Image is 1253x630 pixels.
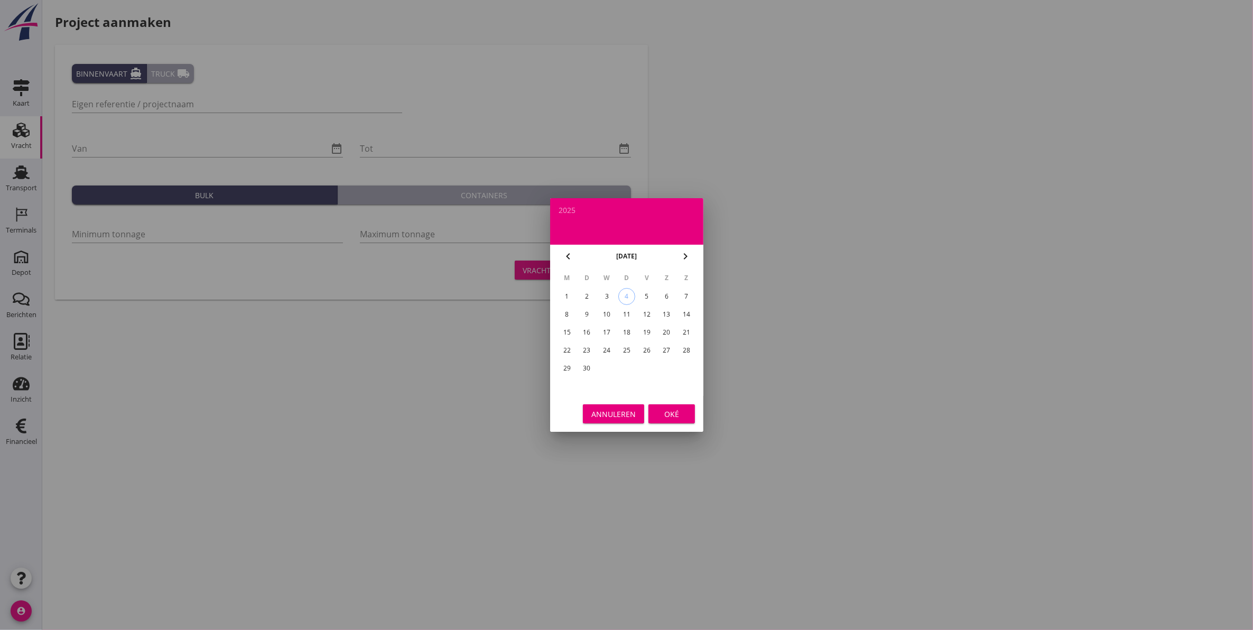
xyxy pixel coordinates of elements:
button: 15 [558,324,575,341]
th: M [558,269,577,287]
button: 22 [558,342,575,359]
button: 21 [678,324,695,341]
button: 11 [618,306,635,323]
i: chevron_left [562,250,574,263]
button: 28 [678,342,695,359]
button: 12 [638,306,655,323]
th: V [637,269,656,287]
button: 23 [578,342,595,359]
div: 4 [618,289,634,304]
button: 8 [558,306,575,323]
div: Oké [657,409,686,420]
button: 30 [578,360,595,377]
button: 5 [638,288,655,305]
button: 3 [598,288,615,305]
button: [DATE] [613,248,640,264]
button: 6 [658,288,675,305]
button: 2 [578,288,595,305]
th: W [597,269,616,287]
div: Annuleren [591,409,636,420]
button: 16 [578,324,595,341]
i: chevron_right [679,250,692,263]
button: Oké [648,404,695,423]
button: 9 [578,306,595,323]
button: 24 [598,342,615,359]
button: 18 [618,324,635,341]
button: Annuleren [583,404,644,423]
button: 1 [558,288,575,305]
th: D [577,269,596,287]
button: 4 [618,288,635,305]
button: 20 [658,324,675,341]
button: 13 [658,306,675,323]
th: D [617,269,636,287]
button: 26 [638,342,655,359]
button: 25 [618,342,635,359]
th: Z [657,269,676,287]
th: Z [677,269,696,287]
button: 7 [678,288,695,305]
button: 29 [558,360,575,377]
div: 2025 [559,207,695,214]
button: 10 [598,306,615,323]
button: 27 [658,342,675,359]
button: 19 [638,324,655,341]
button: 14 [678,306,695,323]
button: 17 [598,324,615,341]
